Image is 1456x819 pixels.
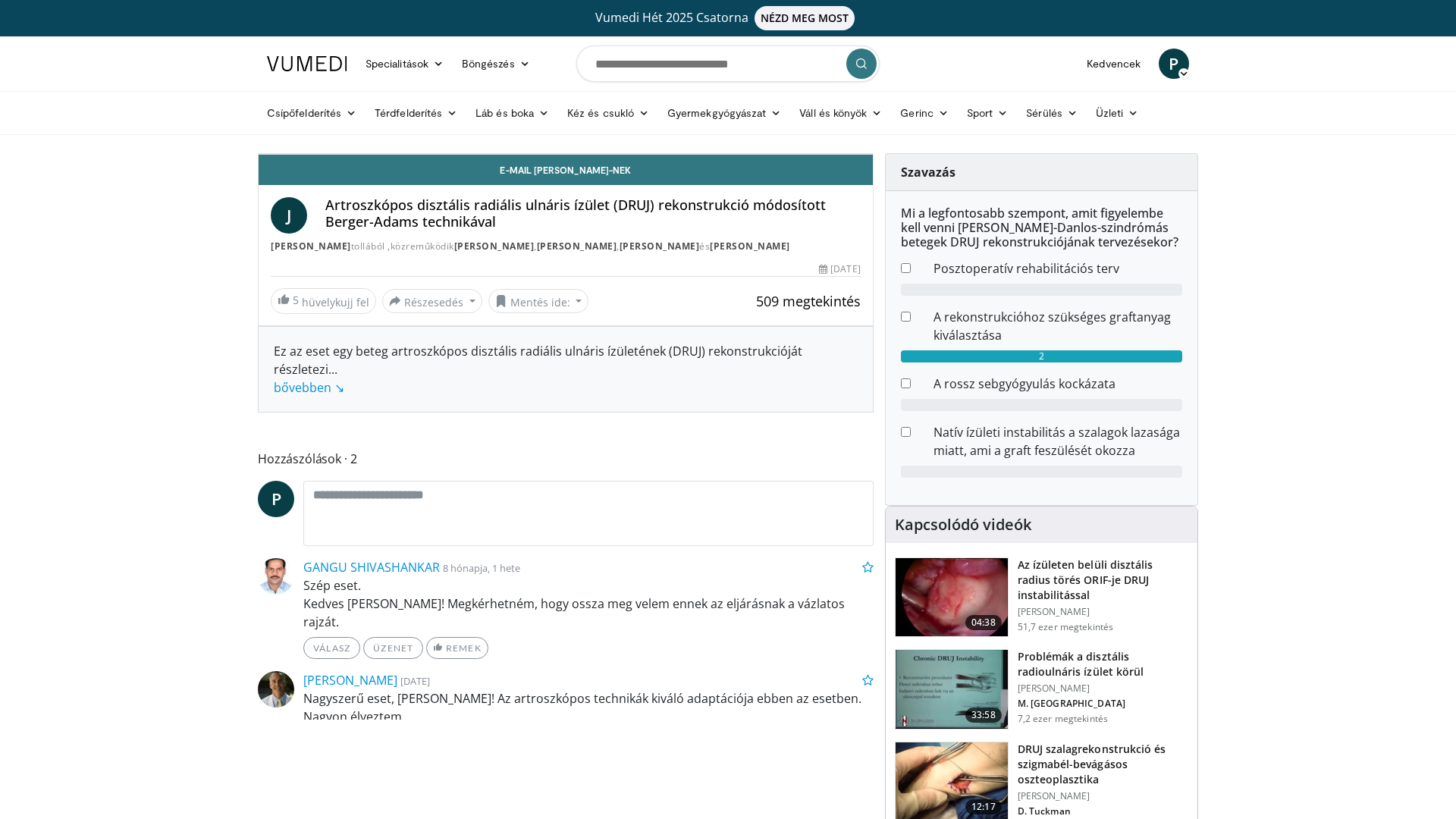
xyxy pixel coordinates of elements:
[658,98,790,128] a: Gyermekgyógyászat
[375,106,442,119] font: Térdfelderítés
[1087,57,1141,70] font: Kedvencek
[303,690,861,725] font: Nagyszerű eset, [PERSON_NAME]! Az artroszkópos technikák kiváló adaptációja ebben az esetben. Nag...
[934,424,1180,459] font: Natív ízületi instabilitás a szalagok lazasága miatt, ami a graft feszülését okozza
[363,637,423,659] a: Üzenet
[313,642,350,654] font: Válasz
[350,450,357,467] font: 2
[971,708,996,721] font: 33:58
[328,361,337,378] font: ...
[258,98,366,128] a: Csípőfelderítés
[267,106,341,119] font: Csípőfelderítés
[1018,620,1114,633] font: 51,7 ezer megtekintés
[934,309,1171,344] font: A rekonstrukcióhoz szükséges graftanyag kiválasztása
[595,9,748,26] font: Vumedi Hét 2025 Csatorna
[274,379,344,396] a: bővebben ↘
[267,56,347,71] img: VuMedi logó
[271,288,376,314] a: 5 hüvelykujj fel
[1096,106,1123,119] font: Üzleti
[799,106,867,119] font: Váll és könyök
[302,295,369,309] font: hüvelykujj fel
[1169,52,1178,74] font: P
[958,98,1017,128] a: Sport
[488,289,589,313] button: Mentés ide:
[534,240,537,253] font: ,
[400,674,430,688] font: [DATE]
[896,558,1008,637] img: f205fea7-5dbf-4452-aea8-dd2b960063ad.150x105_q85_crop-smart_upscale.jpg
[453,49,539,79] a: Böngészés
[761,11,849,25] font: NÉZD MEG MOST
[1018,789,1090,802] font: [PERSON_NAME]
[620,240,700,253] font: [PERSON_NAME]
[699,240,710,253] font: és
[1018,697,1125,710] font: M. [GEOGRAPHIC_DATA]
[287,204,291,226] font: J
[366,98,466,128] a: Térdfelderítés
[576,45,880,82] input: Keresési témák, beavatkozások
[895,649,1188,730] a: 33:58 Problémák a disztális radioulnáris ízület körül [PERSON_NAME] M. [GEOGRAPHIC_DATA] 7,2 ezer...
[1018,805,1071,817] font: D. Tuckman
[1018,557,1153,602] font: Az ízületen belüli disztális radius törés ORIF-je DRUJ instabilitással
[303,595,845,630] font: Kedves [PERSON_NAME]! Megkérhetném, hogy ossza meg velem ennek az eljárásnak a vázlatos rajzát.
[462,57,515,70] font: Böngészés
[901,205,1178,250] font: Mi a legfontosabb szempont, amit figyelembe kell venni [PERSON_NAME]-Danlos-szindrómás betegek DR...
[901,164,955,180] font: Szavazás
[1017,98,1087,128] a: Sérülés
[934,375,1116,392] font: A rossz sebgyógyulás kockázata
[258,558,294,595] img: Avatar
[896,650,1008,729] img: bbb4fcc0-f4d3-431b-87df-11a0caa9bf74.150x105_q85_crop-smart_upscale.jpg
[269,6,1187,30] a: Vumedi Hét 2025 CsatornaNÉZD MEG MOST
[1018,742,1166,786] font: DRUJ szalagrekonstrukció és szigmabél-bevágásos oszteoplasztika
[537,240,617,253] font: [PERSON_NAME]
[934,260,1119,277] font: Posztoperatív rehabilitációs terv
[382,289,482,313] button: Részesedés
[971,616,996,629] font: 04:38
[271,240,351,253] a: [PERSON_NAME]
[667,106,766,119] font: Gyermekgyógyászat
[325,196,826,231] font: Artroszkópos disztális radiális ulnáris ízület (DRUJ) rekonstrukció módosított Berger-Adams techn...
[1039,350,1044,362] font: 2
[971,800,996,813] font: 12:17
[271,197,307,234] a: J
[303,559,440,576] a: GANGU SHIVASHANKAR
[1018,712,1108,725] font: 7,2 ezer megtekintés
[790,98,891,128] a: Váll és könyök
[1026,106,1062,119] font: Sérülés
[895,514,1031,535] font: Kapcsolódó videók
[1078,49,1150,79] a: Kedvencek
[446,642,482,654] font: Remek
[259,155,873,185] a: E-mail [PERSON_NAME]-nek
[500,165,631,175] font: E-mail [PERSON_NAME]-nek
[567,106,634,119] font: Kéz és csukló
[258,481,294,517] a: P
[967,106,993,119] font: Sport
[351,240,391,253] font: tollából ,
[466,98,558,128] a: Láb és boka
[510,294,570,309] font: Mentés ide:
[303,637,360,659] a: Válasz
[475,106,534,119] font: Láb és boka
[258,671,294,708] img: Avatar
[303,577,361,594] font: Szép eset.
[756,292,861,310] font: 509 megtekintés
[900,106,933,119] font: Gerinc
[404,294,463,309] font: Részesedés
[895,557,1188,638] a: 04:38 Az ízületen belüli disztális radius törés ORIF-je DRUJ instabilitással [PERSON_NAME] 51,7 e...
[454,240,535,253] a: [PERSON_NAME]
[617,240,620,253] font: ,
[891,98,958,128] a: Gerinc
[373,642,413,654] font: Üzenet
[1087,98,1148,128] a: Üzleti
[391,240,454,253] font: közreműködik
[1018,649,1144,679] font: Problémák a disztális radioulnáris ízület körül
[1159,49,1189,79] a: P
[303,672,397,689] font: [PERSON_NAME]
[356,49,453,79] a: Specialitások
[1018,682,1090,695] font: [PERSON_NAME]
[258,450,341,467] font: Hozzászólások
[274,343,802,378] font: Ez az eset egy beteg artroszkópos disztális radiális ulnáris ízületének (DRUJ) rekonstrukcióját r...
